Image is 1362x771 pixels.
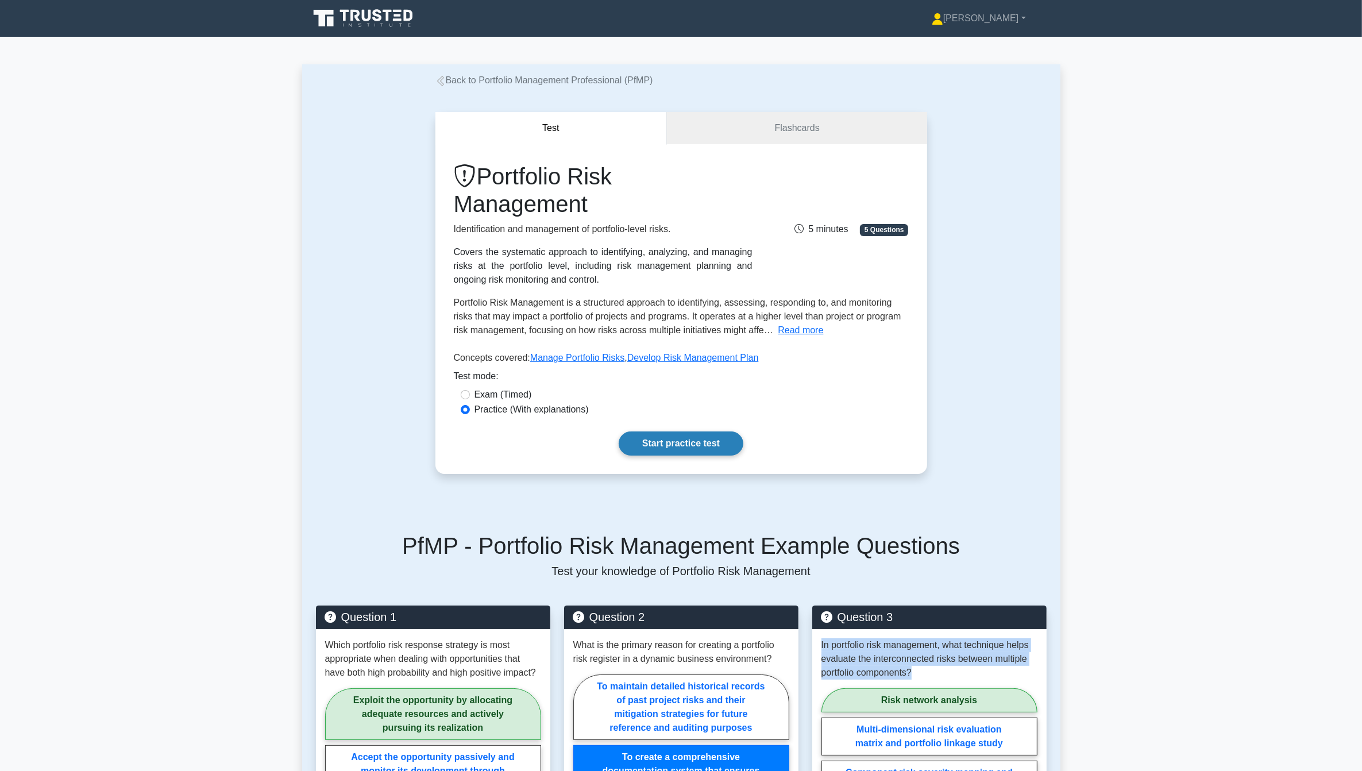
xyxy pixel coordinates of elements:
[474,388,532,402] label: Exam (Timed)
[316,532,1047,560] h5: PfMP - Portfolio Risk Management Example Questions
[821,610,1037,624] h5: Question 3
[435,112,668,145] button: Test
[454,222,753,236] p: Identification and management of portfolio-level risks.
[573,638,789,666] p: What is the primary reason for creating a portfolio risk register in a dynamic business environment?
[667,112,927,145] a: Flashcards
[573,610,789,624] h5: Question 2
[325,688,541,740] label: Exploit the opportunity by allocating adequate resources and actively pursuing its realization
[627,353,759,363] a: Develop Risk Management Plan
[860,224,908,236] span: 5 Questions
[474,403,589,417] label: Practice (With explanations)
[316,564,1047,578] p: Test your knowledge of Portfolio Risk Management
[454,163,753,218] h1: Portfolio Risk Management
[325,610,541,624] h5: Question 1
[435,75,653,85] a: Back to Portfolio Management Professional (PfMP)
[454,245,753,287] div: Covers the systematic approach to identifying, analyzing, and managing risks at the portfolio lev...
[619,431,743,456] a: Start practice test
[325,638,541,680] p: Which portfolio risk response strategy is most appropriate when dealing with opportunities that h...
[778,323,823,337] button: Read more
[821,638,1037,680] p: In portfolio risk management, what technique helps evaluate the interconnected risks between mult...
[454,369,909,388] div: Test mode:
[530,353,625,363] a: Manage Portfolio Risks
[904,7,1054,30] a: [PERSON_NAME]
[573,674,789,740] label: To maintain detailed historical records of past project risks and their mitigation strategies for...
[454,351,909,369] p: Concepts covered: ,
[821,718,1037,755] label: Multi-dimensional risk evaluation matrix and portfolio linkage study
[454,298,901,335] span: Portfolio Risk Management is a structured approach to identifying, assessing, responding to, and ...
[821,688,1037,712] label: Risk network analysis
[794,224,848,234] span: 5 minutes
